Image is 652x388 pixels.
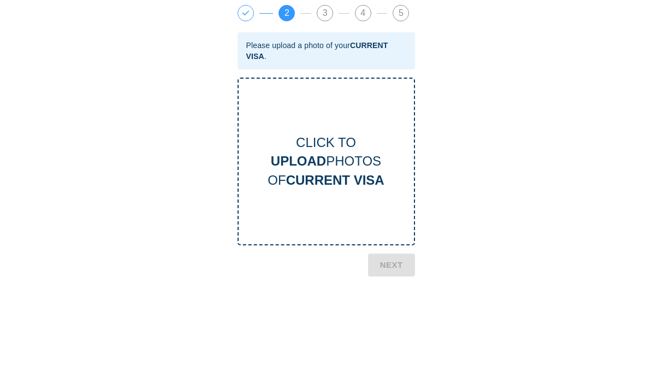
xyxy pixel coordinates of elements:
[239,134,414,190] div: CLICK TO PHOTOS OF
[355,6,371,21] span: 4
[271,154,326,169] b: UPLOAD
[393,6,408,21] span: 5
[317,6,333,21] span: 3
[279,6,294,21] span: 2
[246,40,406,62] div: Please upload a photo of your .
[238,6,253,21] span: 1
[286,173,384,188] b: CURRENT VISA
